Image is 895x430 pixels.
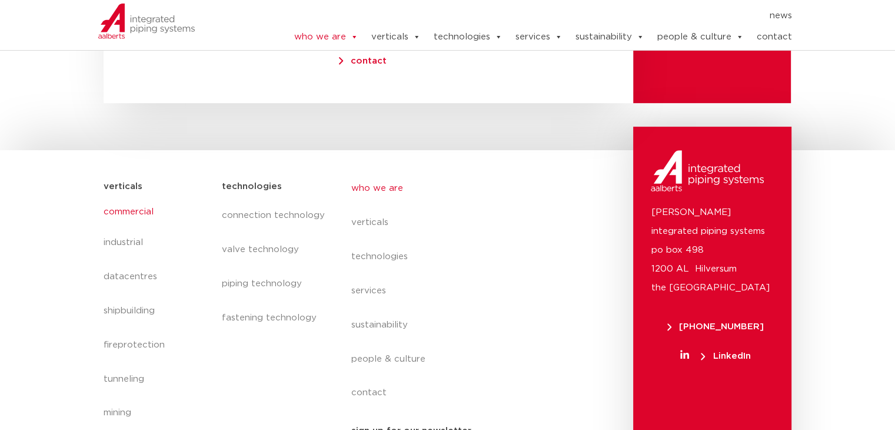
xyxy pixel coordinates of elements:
[756,25,791,49] a: contact
[221,267,327,301] a: piping technology
[104,328,210,362] a: fireprotection
[515,25,562,49] a: services
[104,177,142,196] h5: verticals
[351,376,567,410] a: contact
[351,57,387,65] a: contact
[104,226,210,260] a: industrial
[104,260,210,294] a: datacentres
[221,301,327,335] a: fastening technology
[769,6,791,25] a: news
[258,6,792,25] nav: Menu
[104,396,210,430] a: mining
[433,25,502,49] a: technologies
[351,274,567,308] a: services
[657,25,743,49] a: people & culture
[104,294,210,328] a: shipbuilding
[351,308,567,342] a: sustainability
[351,240,567,274] a: technologies
[351,206,567,240] a: verticals
[371,25,420,49] a: verticals
[221,177,281,196] h5: technologies
[294,25,358,49] a: who we are
[651,352,780,360] a: LinkedIn
[104,199,210,226] a: commercial
[221,199,327,335] nav: Menu
[651,203,774,297] p: [PERSON_NAME] integrated piping systems po box 498 1200 AL Hilversum the [GEOGRAPHIC_DATA]
[104,362,210,396] a: tunneling
[651,322,780,331] a: [PHONE_NUMBER]
[351,342,567,376] a: people & culture
[667,322,764,331] span: [PHONE_NUMBER]
[351,171,567,206] a: who we are
[575,25,644,49] a: sustainability
[701,352,750,360] span: LinkedIn
[351,171,567,411] nav: Menu
[221,199,327,233] a: connection technology
[221,233,327,267] a: valve technology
